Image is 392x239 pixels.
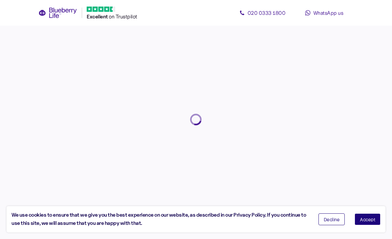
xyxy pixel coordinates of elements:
[360,217,375,222] span: Accept
[87,13,109,20] span: Excellent ️
[294,6,354,19] a: WhatsApp us
[324,217,340,222] span: Decline
[248,10,286,16] span: 020 0333 1800
[318,213,345,225] button: Decline cookies
[313,10,343,16] span: WhatsApp us
[233,6,292,19] a: 020 0333 1800
[355,213,381,225] button: Accept cookies
[109,13,137,20] span: on Trustpilot
[11,211,309,227] div: We use cookies to ensure that we give you the best experience on our website, as described in our...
